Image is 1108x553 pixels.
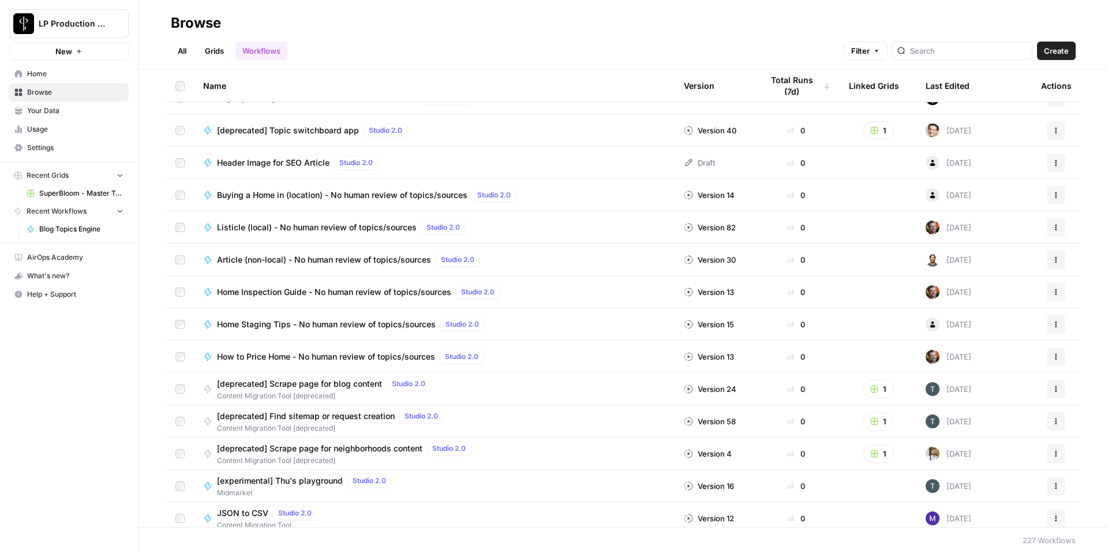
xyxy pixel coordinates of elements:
[9,203,129,220] button: Recent Workflows
[762,189,830,201] div: 0
[844,42,888,60] button: Filter
[171,14,221,32] div: Browse
[217,488,396,498] span: Midmarket
[684,480,734,492] div: Version 16
[684,448,732,459] div: Version 4
[392,379,425,389] span: Studio 2.0
[926,511,971,525] div: [DATE]
[926,414,939,428] img: ih2jixxbj7rylhb9xf8ex4kii2c8
[762,125,830,136] div: 0
[684,513,734,524] div: Version 12
[217,189,467,201] span: Buying a Home in (location) - No human review of topics/sources
[9,167,129,184] button: Recent Grids
[353,476,386,486] span: Studio 2.0
[9,65,129,83] a: Home
[9,43,129,60] button: New
[684,319,734,330] div: Version 15
[684,125,736,136] div: Version 40
[217,455,476,466] span: Content Migration Tool [deprecated]
[926,285,971,299] div: [DATE]
[863,444,894,463] button: 1
[762,70,830,102] div: Total Runs (7d)
[926,447,971,461] div: [DATE]
[217,286,451,298] span: Home Inspection Guide - No human review of topics/sources
[27,252,123,263] span: AirOps Academy
[1037,42,1076,60] button: Create
[27,124,123,134] span: Usage
[203,156,665,170] a: Header Image for SEO ArticleStudio 2.0
[10,267,128,285] div: What's new?
[9,248,129,267] a: AirOps Academy
[203,506,665,530] a: JSON to CSVStudio 2.0Content Migration Tool
[762,513,830,524] div: 0
[926,350,971,364] div: [DATE]
[203,409,665,434] a: [deprecated] Find sitemap or request creationStudio 2.0Content Migration Tool [deprecated]
[684,383,736,395] div: Version 24
[369,125,402,136] span: Studio 2.0
[9,267,129,285] button: What's new?
[217,157,330,169] span: Header Image for SEO Article
[926,188,971,202] div: [DATE]
[203,188,665,202] a: Buying a Home in (location) - No human review of topics/sourcesStudio 2.0
[203,253,665,267] a: Article (non-local) - No human review of topics/sourcesStudio 2.0
[849,70,899,102] div: Linked Grids
[217,507,268,519] span: JSON to CSV
[762,416,830,427] div: 0
[217,520,321,530] span: Content Migration Tool
[432,443,466,454] span: Studio 2.0
[762,448,830,459] div: 0
[926,479,971,493] div: [DATE]
[461,287,495,297] span: Studio 2.0
[9,285,129,304] button: Help + Support
[203,70,665,102] div: Name
[21,220,129,238] a: Blog Topics Engine
[203,474,665,498] a: [experimental] Thu's playgroundStudio 2.0Midmarket
[27,143,123,153] span: Settings
[926,382,971,396] div: [DATE]
[9,102,129,120] a: Your Data
[27,106,123,116] span: Your Data
[217,443,422,454] span: [deprecated] Scrape page for neighborhoods content
[926,350,939,364] img: ek1x7jvswsmo9dhftwa1xhhhh80n
[27,69,123,79] span: Home
[27,206,87,216] span: Recent Workflows
[684,222,736,233] div: Version 82
[762,319,830,330] div: 0
[339,158,373,168] span: Studio 2.0
[27,289,123,300] span: Help + Support
[39,224,123,234] span: Blog Topics Engine
[203,285,665,299] a: Home Inspection Guide - No human review of topics/sourcesStudio 2.0
[9,9,129,38] button: Workspace: LP Production Workloads
[446,319,479,330] span: Studio 2.0
[926,124,939,137] img: j7temtklz6amjwtjn5shyeuwpeb0
[926,70,969,102] div: Last Edited
[9,139,129,157] a: Settings
[926,253,939,267] img: fdbthlkohqvq3b2ybzi3drh0kqcb
[217,410,395,422] span: [deprecated] Find sitemap or request creation
[203,377,665,401] a: [deprecated] Scrape page for blog contentStudio 2.0Content Migration Tool [deprecated]
[39,18,108,29] span: LP Production Workloads
[762,157,830,169] div: 0
[21,184,129,203] a: SuperBloom - Master Topic List
[926,253,971,267] div: [DATE]
[171,42,193,60] a: All
[217,475,343,487] span: [experimental] Thu's playground
[926,447,939,461] img: mfhsrh9vt8rjed4nm8fhaqdkxbrt
[203,124,665,137] a: [deprecated] Topic switchboard appStudio 2.0
[203,350,665,364] a: How to Price Home - No human review of topics/sourcesStudio 2.0
[684,351,734,363] div: Version 13
[926,479,939,493] img: ih2jixxbj7rylhb9xf8ex4kii2c8
[684,416,736,427] div: Version 58
[926,124,971,137] div: [DATE]
[926,221,971,234] div: [DATE]
[851,45,870,57] span: Filter
[684,70,714,102] div: Version
[203,442,665,466] a: [deprecated] Scrape page for neighborhoods contentStudio 2.0Content Migration Tool [deprecated]
[198,42,231,60] a: Grids
[217,254,431,266] span: Article (non-local) - No human review of topics/sources
[217,319,436,330] span: Home Staging Tips - No human review of topics/sources
[1041,70,1072,102] div: Actions
[235,42,287,60] a: Workflows
[217,125,359,136] span: [deprecated] Topic switchboard app
[217,378,382,390] span: [deprecated] Scrape page for blog content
